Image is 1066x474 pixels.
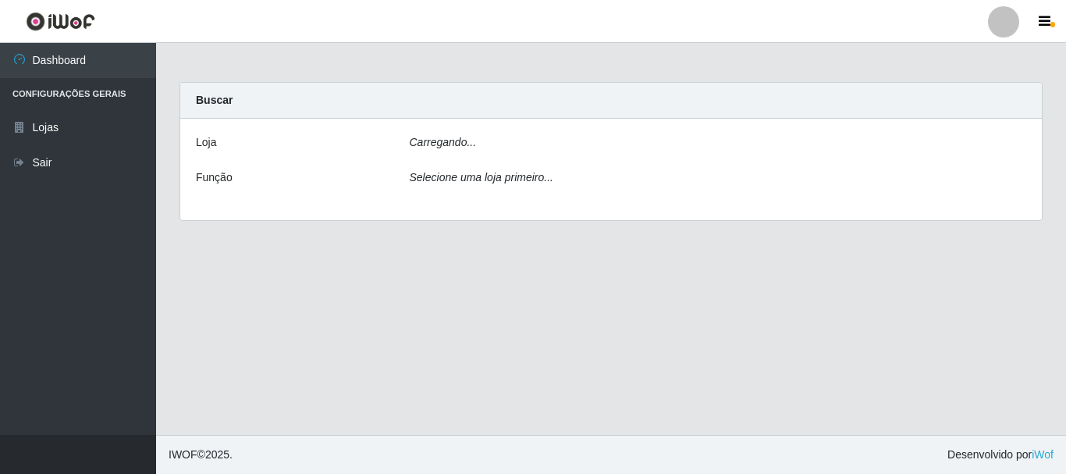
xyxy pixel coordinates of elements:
[196,134,216,151] label: Loja
[410,171,553,184] i: Selecione uma loja primeiro...
[26,12,95,31] img: CoreUI Logo
[947,447,1054,463] span: Desenvolvido por
[410,136,477,148] i: Carregando...
[169,447,233,463] span: © 2025 .
[1032,448,1054,461] a: iWof
[196,169,233,186] label: Função
[169,448,197,461] span: IWOF
[196,94,233,106] strong: Buscar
